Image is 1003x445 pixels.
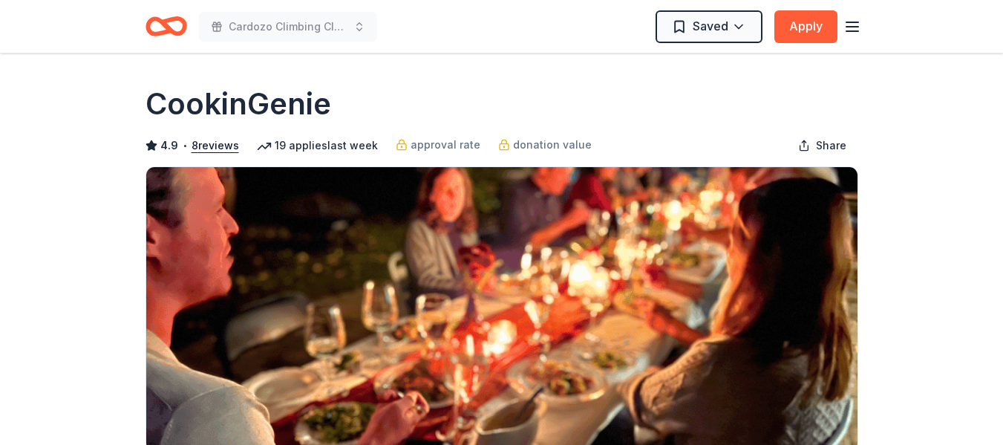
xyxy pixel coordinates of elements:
[146,83,331,125] h1: CookinGenie
[693,16,728,36] span: Saved
[816,137,846,155] span: Share
[513,136,592,154] span: donation value
[160,137,178,155] span: 4.9
[411,136,480,154] span: approval rate
[498,136,592,154] a: donation value
[774,10,837,43] button: Apply
[786,131,858,160] button: Share
[192,137,239,155] button: 8reviews
[396,136,480,154] a: approval rate
[199,12,377,42] button: Cardozo Climbing Club kick off
[656,10,762,43] button: Saved
[257,137,378,155] div: 19 applies last week
[229,18,347,36] span: Cardozo Climbing Club kick off
[146,9,187,44] a: Home
[182,140,187,152] span: •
